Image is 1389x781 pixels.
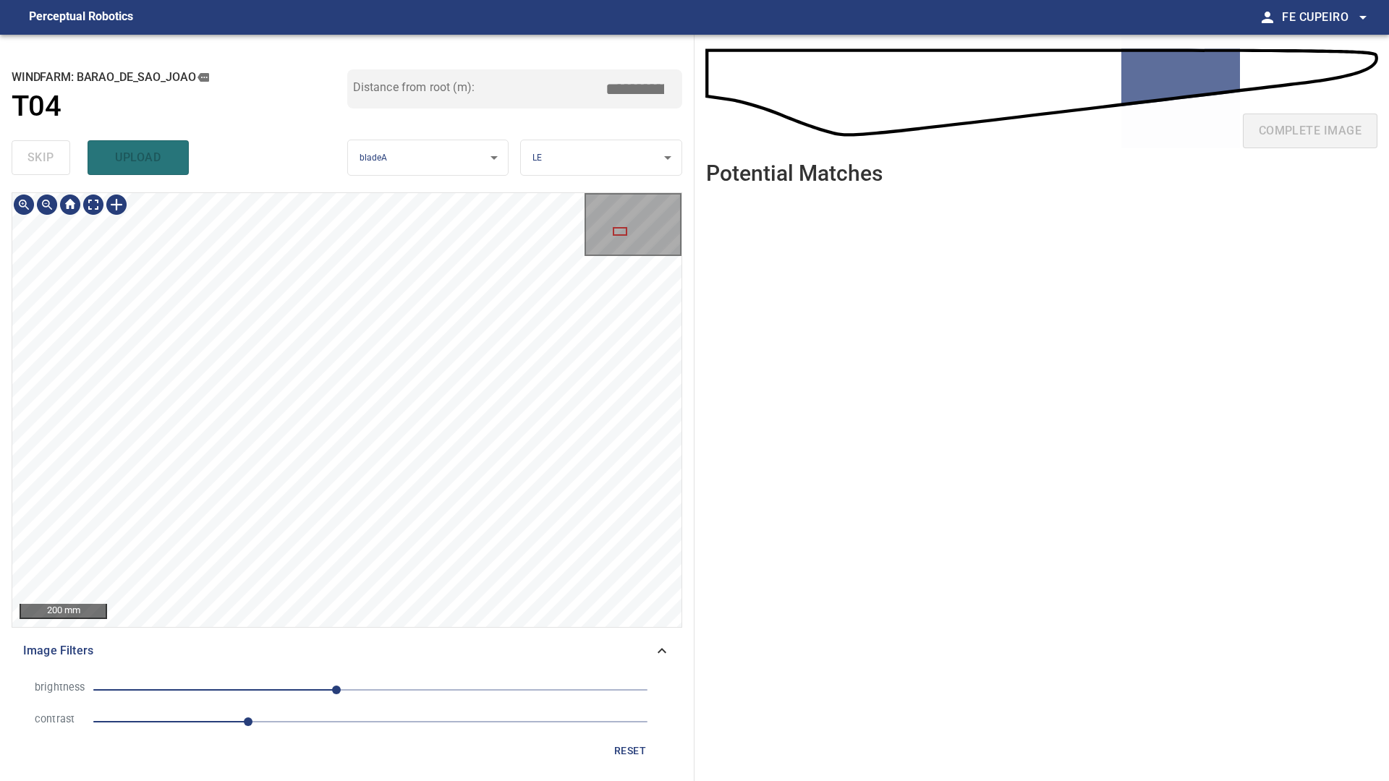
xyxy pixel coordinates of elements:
button: reset [607,738,653,764]
button: Fe Cupeiro [1276,3,1372,32]
h2: windfarm: Barao_de_Sao_Joao [12,69,347,85]
span: arrow_drop_down [1354,9,1372,26]
div: Zoom out [35,193,59,216]
span: bladeA [360,153,388,163]
figcaption: Perceptual Robotics [29,6,133,29]
div: Go home [59,193,82,216]
p: brightness [35,680,82,696]
div: LE [521,140,681,176]
span: LE [532,153,542,163]
div: Toggle full page [82,193,105,216]
h1: T04 [12,90,61,124]
div: Zoom in [12,193,35,216]
label: Distance from root (m): [353,82,475,93]
span: Fe Cupeiro [1282,7,1372,27]
a: T04 [12,90,347,124]
span: Image Filters [23,642,653,660]
p: contrast [35,712,82,727]
button: copy message details [195,69,211,85]
span: reset [613,742,647,760]
div: bladeA [348,140,509,176]
div: Toggle selection [105,193,128,216]
div: Image Filters [12,633,682,668]
h2: Potential Matches [706,161,883,185]
span: person [1259,9,1276,26]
